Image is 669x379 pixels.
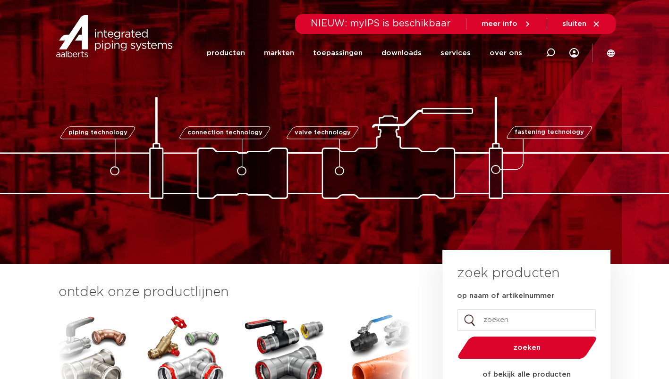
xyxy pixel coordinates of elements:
span: connection technology [187,130,262,136]
a: downloads [381,35,422,71]
span: meer info [482,20,517,27]
div: my IPS [569,42,579,63]
h3: zoek producten [457,264,559,283]
span: fastening technology [515,130,584,136]
a: toepassingen [313,35,363,71]
a: markten [264,35,294,71]
strong: of bekijk alle producten [483,371,571,378]
span: NIEUW: myIPS is beschikbaar [311,19,451,28]
span: zoeken [482,344,572,351]
label: op naam of artikelnummer [457,291,554,301]
a: producten [207,35,245,71]
a: meer info [482,20,532,28]
a: over ons [490,35,522,71]
span: piping technology [68,130,127,136]
span: sluiten [562,20,586,27]
input: zoeken [457,309,596,331]
a: sluiten [562,20,601,28]
button: zoeken [454,336,600,360]
nav: Menu [207,35,522,71]
h3: ontdek onze productlijnen [59,283,411,302]
span: valve technology [295,130,351,136]
a: services [440,35,471,71]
